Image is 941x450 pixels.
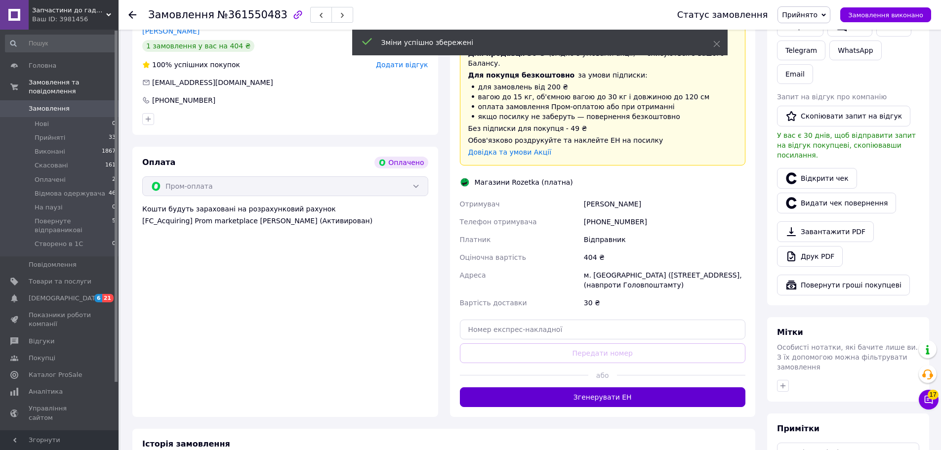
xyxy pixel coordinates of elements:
span: Відгуки [29,337,54,346]
span: №361550483 [217,9,287,21]
button: Повернути гроші покупцеві [777,275,910,295]
span: Аналітика [29,387,63,396]
div: Повернутися назад [128,10,136,20]
div: Ваш ID: 3981456 [32,15,119,24]
span: На паузі [35,203,63,212]
div: Магазини Rozetka (платна) [472,177,575,187]
div: Статус замовлення [677,10,768,20]
span: Прийнято [782,11,818,19]
span: Адреса [460,271,486,279]
span: Замовлення та повідомлення [29,78,119,96]
li: якщо посилку не заберуть — повернення безкоштовно [468,112,737,122]
span: Замовлення [148,9,214,21]
span: або [588,370,617,380]
div: Оплачено [374,157,428,168]
span: Додати відгук [376,61,428,69]
input: Номер експрес-накладної [460,320,746,339]
div: [PERSON_NAME] [582,195,747,213]
span: [DEMOGRAPHIC_DATA] [29,294,102,303]
input: Пошук [5,35,117,52]
span: 6 [94,294,102,302]
div: Кошти будуть зараховані на розрахунковий рахунок [142,204,428,226]
span: У вас є 30 днів, щоб відправити запит на відгук покупцеві, скопіювавши посилання. [777,131,916,159]
span: 33 [109,133,116,142]
span: Примітки [777,424,819,433]
span: Оціночна вартість [460,253,526,261]
button: Видати чек повернення [777,193,896,213]
span: Повідомлення [29,260,77,269]
span: Замовлення виконано [848,11,923,19]
span: Історія замовлення [142,439,230,449]
li: вагою до 15 кг, об'ємною вагою до 30 кг і довжиною до 120 см [468,92,737,102]
span: Відмова одержувача [35,189,105,198]
a: WhatsApp [829,41,881,60]
span: Мітки [777,327,803,337]
span: Створено в 1С [35,240,83,248]
span: Повернуте відправникові [35,217,112,235]
span: Запчастини до гаджетів [32,6,106,15]
li: оплата замовлення Пром-оплатою або при отриманні [468,102,737,112]
span: Для покупця безкоштовно [468,71,575,79]
div: 1 замовлення у вас на 404 ₴ [142,40,254,52]
button: Email [777,64,813,84]
span: 0 [112,203,116,212]
span: Запит на відгук про компанію [777,93,887,101]
div: Без підписки для покупця - 49 ₴ [468,123,737,133]
span: 100% [152,61,172,69]
span: 0 [112,240,116,248]
span: Показники роботи компанії [29,311,91,328]
div: [PHONE_NUMBER] [151,95,216,105]
a: Завантажити PDF [777,221,874,242]
span: Оплачені [35,175,66,184]
div: 404 ₴ [582,248,747,266]
div: м. [GEOGRAPHIC_DATA] ([STREET_ADDRESS], (навпроти Головпоштамту) [582,266,747,294]
span: Скасовані [35,161,68,170]
span: 17 [928,390,939,400]
a: Друк PDF [777,246,843,267]
div: Відправник [582,231,747,248]
span: Прийняті [35,133,65,142]
span: 46 [109,189,116,198]
span: [EMAIL_ADDRESS][DOMAIN_NAME] [152,79,273,86]
button: Згенерувати ЕН [460,387,746,407]
div: (згідно з умовами акції) — списуються з вашого Балансу. [468,48,737,68]
div: Зміни успішно збережені [381,38,689,47]
span: 21 [102,294,114,302]
div: за умови підписки: [468,70,737,80]
div: [FC_Acquiring] Prom marketplace [PERSON_NAME] (Активирован) [142,216,428,226]
span: 0 [112,120,116,128]
span: Телефон отримувача [460,218,537,226]
span: Отримувач [460,200,500,208]
button: Скопіювати запит на відгук [777,106,910,126]
span: 1867 [102,147,116,156]
span: Особисті нотатки, які бачите лише ви. З їх допомогою можна фільтрувати замовлення [777,343,918,371]
span: Управління сайтом [29,404,91,422]
li: для замовлень від 200 ₴ [468,82,737,92]
span: Оплата [142,158,175,167]
span: Виконані [35,147,65,156]
span: 161 [105,161,116,170]
button: Замовлення виконано [840,7,931,22]
button: Чат з покупцем17 [919,390,939,409]
div: [PHONE_NUMBER] [582,213,747,231]
div: Обов'язково роздрукуйте та наклейте ЕН на посилку [468,135,737,145]
span: Вартість доставки [460,299,527,307]
span: Платник [460,236,491,244]
span: 2 [112,175,116,184]
span: Каталог ProSale [29,370,82,379]
span: 5 [112,217,116,235]
div: успішних покупок [142,60,240,70]
a: [PERSON_NAME] [142,27,200,35]
div: 30 ₴ [582,294,747,312]
span: Головна [29,61,56,70]
span: Нові [35,120,49,128]
span: Покупці [29,354,55,363]
span: Товари та послуги [29,277,91,286]
a: Відкрити чек [777,168,857,189]
a: Telegram [777,41,825,60]
a: Довідка та умови Акції [468,148,552,156]
span: Замовлення [29,104,70,113]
